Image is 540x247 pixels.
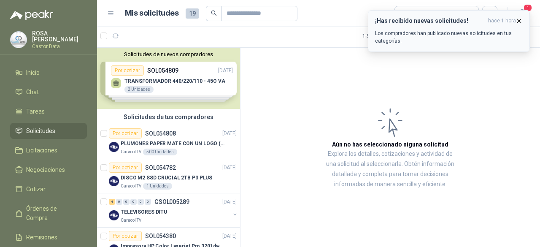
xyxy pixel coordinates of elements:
[109,210,119,220] img: Company Logo
[97,159,240,193] a: Por cotizarSOL054782[DATE] Company LogoDISCO M2 SSD CRUCIAL 2TB P3 PLUSCaracol TV1 Unidades
[138,199,144,205] div: 0
[109,128,142,138] div: Por cotizar
[125,7,179,19] h1: Mis solicitudes
[11,32,27,48] img: Company Logo
[211,10,217,16] span: search
[143,183,172,190] div: 1 Unidades
[400,9,446,18] div: Por cotizar
[10,201,87,226] a: Órdenes de Compra
[375,17,485,24] h3: ¡Has recibido nuevas solicitudes!
[10,229,87,245] a: Remisiones
[26,233,57,242] span: Remisiones
[26,165,65,174] span: Negociaciones
[97,109,240,125] div: Solicitudes de tus compradores
[145,130,176,136] p: SOL054808
[109,197,238,224] a: 4 0 0 0 0 0 GSOL005289[DATE] Company LogoTELEVISORES DITUCaracol TV
[109,163,142,173] div: Por cotizar
[26,146,57,155] span: Licitaciones
[121,217,141,224] p: Caracol TV
[10,84,87,100] a: Chat
[26,68,40,77] span: Inicio
[143,149,177,155] div: 500 Unidades
[222,198,237,206] p: [DATE]
[97,48,240,109] div: Solicitudes de nuevos compradoresPor cotizarSOL054809[DATE] TRANSFORMADOR 440/220/110 - 45O VA2 U...
[109,142,119,152] img: Company Logo
[145,165,176,171] p: SOL054782
[121,183,141,190] p: Caracol TV
[10,65,87,81] a: Inicio
[109,176,119,186] img: Company Logo
[145,233,176,239] p: SOL054380
[121,174,212,182] p: DISCO M2 SSD CRUCIAL 2TB P3 PLUS
[26,107,45,116] span: Tareas
[375,30,523,45] p: Los compradores han publicado nuevas solicitudes en tus categorías.
[109,199,115,205] div: 4
[362,29,405,43] div: 1 - 9 de 9
[121,149,141,155] p: Caracol TV
[116,199,122,205] div: 0
[26,87,39,97] span: Chat
[222,164,237,172] p: [DATE]
[32,30,87,42] p: ROSA [PERSON_NAME]
[332,140,448,149] h3: Aún no has seleccionado niguna solicitud
[488,17,516,24] span: hace 1 hora
[154,199,189,205] p: GSOL005289
[325,149,456,190] p: Explora los detalles, cotizaciones y actividad de una solicitud al seleccionarla. Obtén informaci...
[121,208,167,216] p: TELEVISORES DITU
[10,142,87,158] a: Licitaciones
[515,6,530,21] button: 1
[32,44,87,49] p: Castor Data
[26,185,46,194] span: Cotizar
[26,204,79,223] span: Órdenes de Compra
[100,51,237,57] button: Solicitudes de nuevos compradores
[368,10,530,52] button: ¡Has recibido nuevas solicitudes!hace 1 hora Los compradores han publicado nuevas solicitudes en ...
[26,126,55,136] span: Solicitudes
[222,130,237,138] p: [DATE]
[10,10,53,20] img: Logo peakr
[10,162,87,178] a: Negociaciones
[130,199,137,205] div: 0
[10,123,87,139] a: Solicitudes
[121,140,226,148] p: PLUMONES PAPER MATE CON UN LOGO (SEGUN REF.ADJUNTA)
[186,8,199,19] span: 19
[10,181,87,197] a: Cotizar
[222,232,237,240] p: [DATE]
[97,125,240,159] a: Por cotizarSOL054808[DATE] Company LogoPLUMONES PAPER MATE CON UN LOGO (SEGUN REF.ADJUNTA)Caracol...
[145,199,151,205] div: 0
[10,103,87,119] a: Tareas
[109,231,142,241] div: Por cotizar
[523,4,532,12] span: 1
[123,199,130,205] div: 0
